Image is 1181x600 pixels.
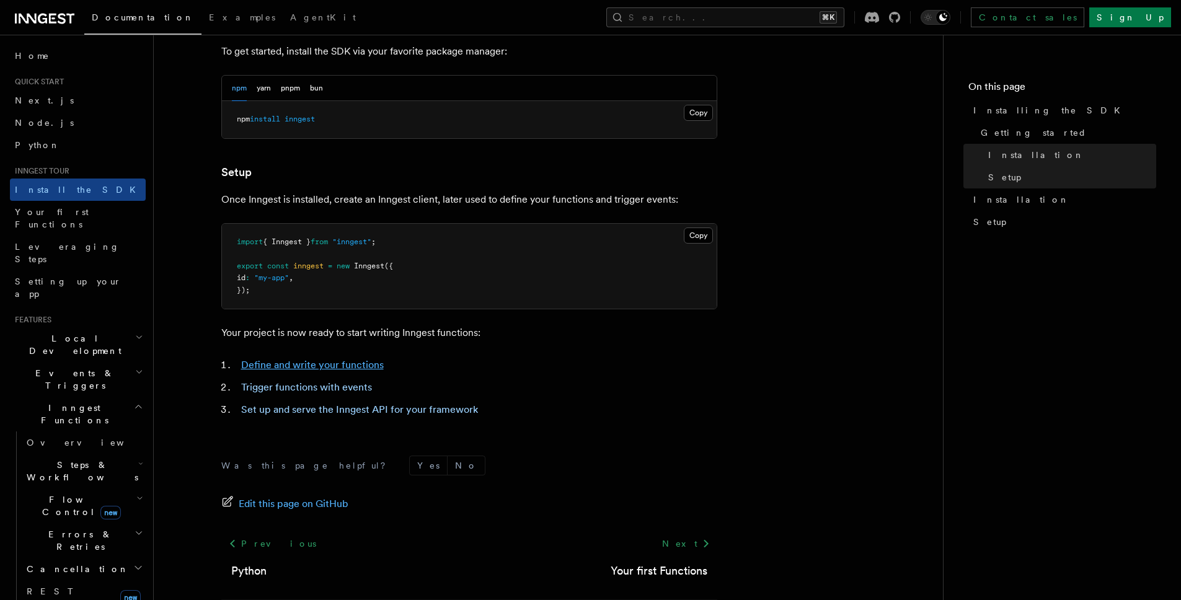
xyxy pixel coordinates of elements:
span: ; [371,237,376,246]
a: Examples [201,4,283,33]
span: npm [237,115,250,123]
span: Installation [988,149,1084,161]
span: from [311,237,328,246]
span: }); [237,286,250,294]
span: Leveraging Steps [15,242,120,264]
a: Python [10,134,146,156]
span: Steps & Workflows [22,459,138,483]
span: Installation [973,193,1069,206]
span: AgentKit [290,12,356,22]
span: Features [10,315,51,325]
span: Quick start [10,77,64,87]
p: Once Inngest is installed, create an Inngest client, later used to define your functions and trig... [221,191,717,208]
span: Python [15,140,60,150]
span: inngest [285,115,315,123]
a: Next.js [10,89,146,112]
span: "my-app" [254,273,289,282]
span: Examples [209,12,275,22]
a: Home [10,45,146,67]
span: Edit this page on GitHub [239,495,348,513]
span: Errors & Retries [22,528,135,553]
span: Flow Control [22,493,136,518]
p: Your project is now ready to start writing Inngest functions: [221,324,717,342]
a: Getting started [976,121,1156,144]
span: new [100,506,121,519]
span: : [245,273,250,282]
button: Copy [684,227,713,244]
a: Installation [983,144,1156,166]
a: Node.js [10,112,146,134]
button: yarn [257,76,271,101]
span: Documentation [92,12,194,22]
a: Previous [221,532,324,555]
button: bun [310,76,323,101]
span: Local Development [10,332,135,357]
a: Documentation [84,4,201,35]
a: Setup [983,166,1156,188]
a: Leveraging Steps [10,236,146,270]
a: Trigger functions with events [241,381,372,393]
p: Was this page helpful? [221,459,394,472]
a: Python [231,562,267,580]
a: Install the SDK [10,179,146,201]
button: Steps & Workflows [22,454,146,488]
a: Setup [968,211,1156,233]
a: Setting up your app [10,270,146,305]
button: Flow Controlnew [22,488,146,523]
button: No [448,456,485,475]
button: Yes [410,456,447,475]
span: ({ [384,262,393,270]
button: Errors & Retries [22,523,146,558]
span: Your first Functions [15,207,89,229]
span: Home [15,50,50,62]
span: Events & Triggers [10,367,135,392]
a: Your first Functions [611,562,707,580]
kbd: ⌘K [820,11,837,24]
button: Cancellation [22,558,146,580]
span: Overview [27,438,154,448]
a: Your first Functions [10,201,146,236]
button: Events & Triggers [10,362,146,397]
button: Local Development [10,327,146,362]
span: install [250,115,280,123]
span: "inngest" [332,237,371,246]
span: Node.js [15,118,74,128]
button: pnpm [281,76,300,101]
button: Inngest Functions [10,397,146,431]
span: , [289,273,293,282]
a: Edit this page on GitHub [221,495,348,513]
span: { Inngest } [263,237,311,246]
a: Define and write your functions [241,359,384,371]
button: Toggle dark mode [921,10,950,25]
h4: On this page [968,79,1156,99]
span: const [267,262,289,270]
button: Copy [684,105,713,121]
a: Sign Up [1089,7,1171,27]
span: Setting up your app [15,276,122,299]
span: id [237,273,245,282]
span: Installing the SDK [973,104,1128,117]
span: Setup [988,171,1021,183]
span: Setup [973,216,1006,228]
a: Installing the SDK [968,99,1156,121]
span: Inngest tour [10,166,69,176]
span: Install the SDK [15,185,143,195]
span: new [337,262,350,270]
span: Getting started [981,126,1087,139]
a: Setup [221,164,252,181]
span: import [237,237,263,246]
span: Inngest Functions [10,402,134,426]
a: Next [655,532,717,555]
span: = [328,262,332,270]
button: npm [232,76,247,101]
a: Contact sales [971,7,1084,27]
span: Cancellation [22,563,129,575]
a: Set up and serve the Inngest API for your framework [241,404,478,415]
span: export [237,262,263,270]
p: To get started, install the SDK via your favorite package manager: [221,43,717,60]
span: Next.js [15,95,74,105]
a: Installation [968,188,1156,211]
a: AgentKit [283,4,363,33]
a: Overview [22,431,146,454]
span: Inngest [354,262,384,270]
